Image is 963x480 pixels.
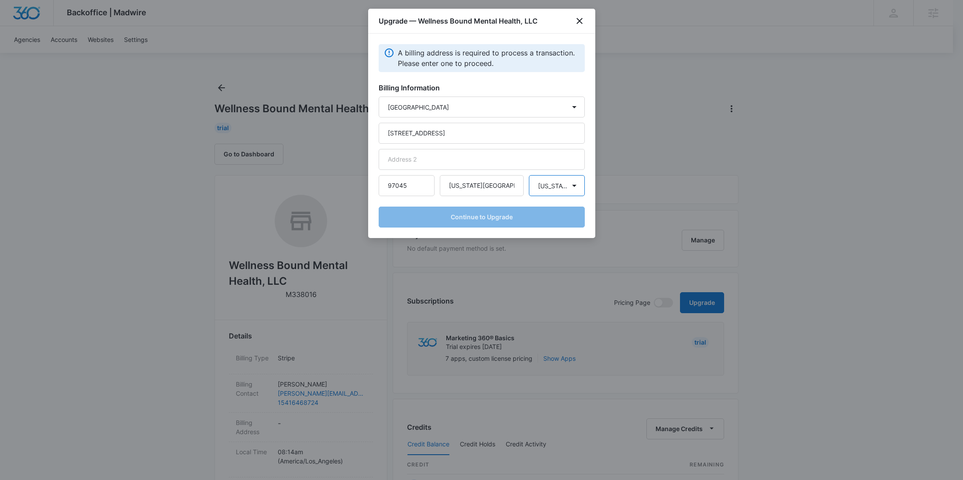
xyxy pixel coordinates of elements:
input: City [440,175,524,196]
p: A billing address is required to process a transaction. Please enter one to proceed. [398,48,580,69]
button: close [574,16,585,26]
input: Address 1 [379,123,585,144]
h3: Billing Information [379,83,585,93]
input: Address 2 [379,149,585,170]
input: Zip Code [379,175,435,196]
h1: Upgrade — Wellness Bound Mental Health, LLC [379,16,538,26]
